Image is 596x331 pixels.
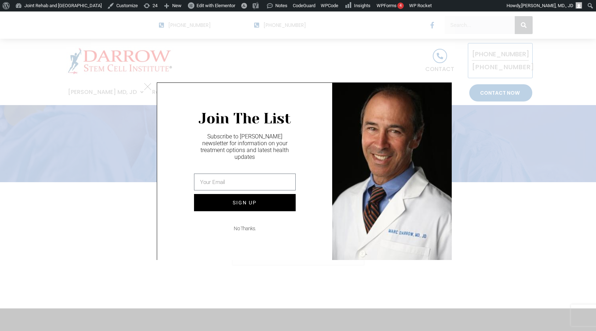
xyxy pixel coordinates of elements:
[234,226,256,231] a: No thanks.
[194,133,295,160] p: Subscribe to [PERSON_NAME] newsletter for information on your treatment options and latest health...
[397,3,404,9] div: 4
[194,174,295,190] input: Your Email
[194,110,295,127] h2: Join The List
[197,3,235,8] span: Edit with Elementor
[233,200,257,205] span: Sign Up
[354,3,370,8] span: Insights
[194,194,295,211] button: Sign Up
[521,3,573,8] span: [PERSON_NAME], MD., JD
